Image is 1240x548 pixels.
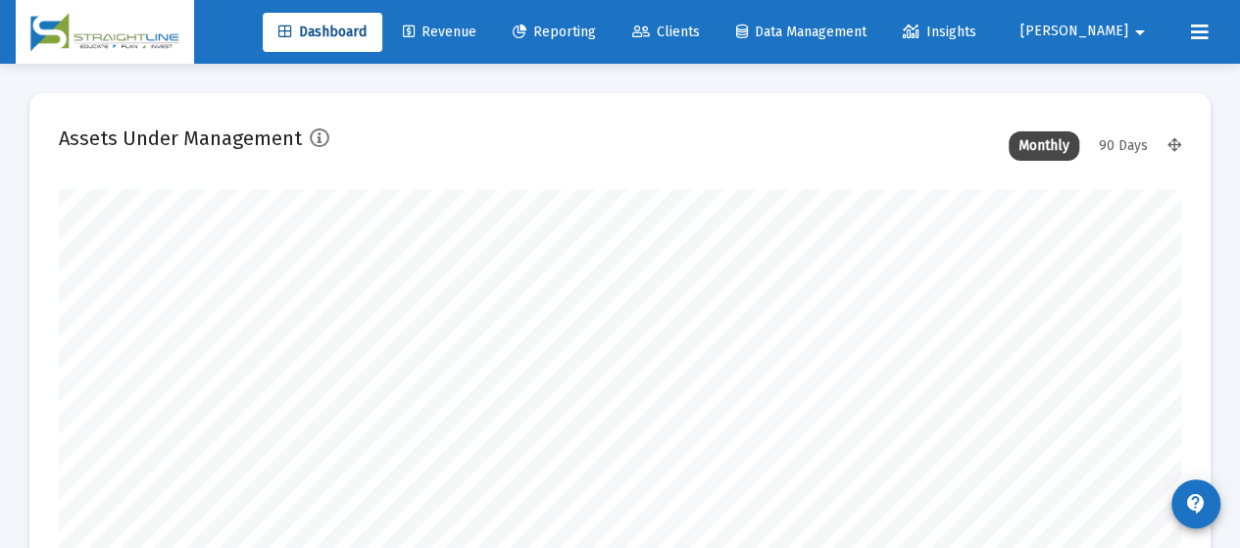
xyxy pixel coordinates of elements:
[387,13,492,52] a: Revenue
[1020,24,1128,40] span: [PERSON_NAME]
[497,13,612,52] a: Reporting
[59,123,302,154] h2: Assets Under Management
[1128,13,1152,52] mat-icon: arrow_drop_down
[278,24,367,40] span: Dashboard
[617,13,716,52] a: Clients
[997,12,1175,51] button: [PERSON_NAME]
[736,24,867,40] span: Data Management
[1009,131,1079,161] div: Monthly
[263,13,382,52] a: Dashboard
[720,13,882,52] a: Data Management
[887,13,992,52] a: Insights
[903,24,976,40] span: Insights
[1089,131,1158,161] div: 90 Days
[513,24,596,40] span: Reporting
[632,24,700,40] span: Clients
[403,24,476,40] span: Revenue
[30,13,179,52] img: Dashboard
[1184,492,1208,516] mat-icon: contact_support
